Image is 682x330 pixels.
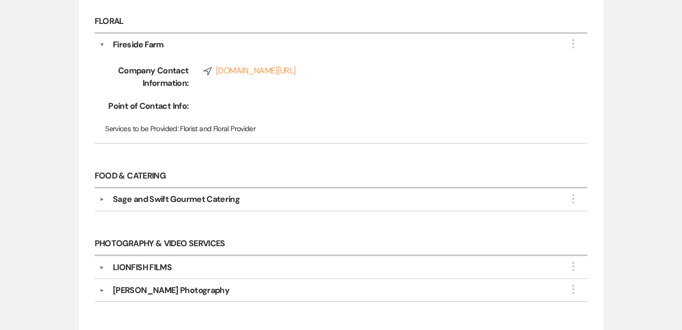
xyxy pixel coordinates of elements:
[113,284,229,297] div: [PERSON_NAME] Photography
[96,197,108,202] button: ▼
[105,100,188,112] span: Point of Contact Info:
[96,265,108,270] button: ▼
[105,123,576,134] p: Florist and Floral Provider
[95,233,588,256] h6: Photography & Video Services
[113,39,164,51] div: Fireside Farm
[113,261,172,274] div: LIONFISH FILMS
[105,124,178,133] span: Services to be Provided:
[105,65,188,90] span: Company Contact Information:
[95,10,588,33] h6: Floral
[95,166,588,188] h6: Food & Catering
[99,39,105,51] button: ▼
[203,65,558,77] a: [DOMAIN_NAME][URL]
[113,193,240,206] div: Sage and Swift Gourmet Catering
[96,288,108,293] button: ▼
